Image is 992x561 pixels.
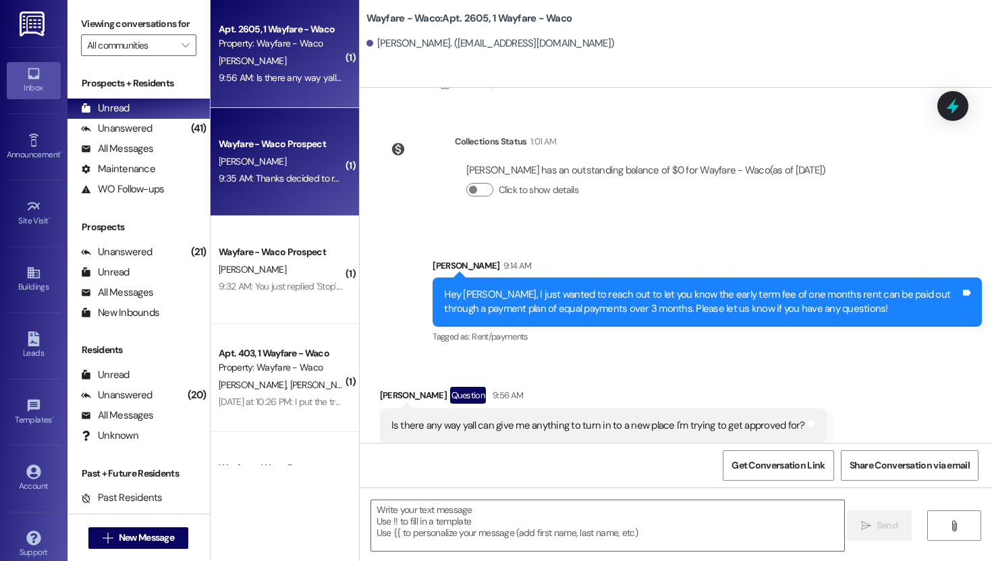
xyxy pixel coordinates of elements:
[119,531,174,545] span: New Message
[219,245,343,259] div: Wayfare - Waco Prospect
[219,72,639,84] div: 9:56 AM: Is there any way yall can give me anything to turn in to a new place I'm trying to get a...
[219,461,343,475] div: Wayfare - Waco Prospect
[81,101,130,115] div: Unread
[81,142,153,156] div: All Messages
[732,458,825,473] span: Get Conversation Link
[60,148,62,157] span: •
[500,259,531,273] div: 9:14 AM
[366,11,572,26] b: Wayfare - Waco: Apt. 2605, 1 Wayfare - Waco
[67,220,210,234] div: Prospects
[391,419,805,433] div: Is there any way yall can give me anything to turn in to a new place I'm trying to get approved for?
[7,62,61,99] a: Inbox
[81,511,172,525] div: Future Residents
[7,327,61,364] a: Leads
[492,78,528,90] span: Amenities
[847,510,912,541] button: Send
[472,78,492,90] span: Trash ,
[188,118,210,139] div: (41)
[219,36,343,51] div: Property: Wayfare - Waco
[219,263,286,275] span: [PERSON_NAME]
[219,137,343,151] div: Wayfare - Waco Prospect
[444,288,960,317] div: Hey [PERSON_NAME], I just wanted to reach out to let you know the early term fee of one months re...
[380,387,827,408] div: [PERSON_NAME]
[499,183,578,197] label: Click to show details
[87,34,175,56] input: All communities
[67,343,210,357] div: Residents
[81,182,164,196] div: WO Follow-ups
[489,388,523,402] div: 9:56 AM
[67,76,210,90] div: Prospects + Residents
[219,360,343,375] div: Property: Wayfare - Waco
[81,306,159,320] div: New Inbounds
[219,396,807,408] div: [DATE] at 10:26 PM: I put the trash in can tied . It was not picked up. Did he come after 9:30. I...
[219,379,290,391] span: [PERSON_NAME]
[7,195,61,232] a: Site Visit •
[184,385,210,406] div: (20)
[455,134,527,149] div: Collections Status
[219,346,343,360] div: Apt. 403, 1 Wayfare - Waco
[7,261,61,298] a: Buildings
[219,172,443,184] div: 9:35 AM: Thanks decided to relocate to [PERSON_NAME]
[81,286,153,300] div: All Messages
[527,134,556,149] div: 1:01 AM
[81,429,138,443] div: Unknown
[182,40,189,51] i: 
[949,520,959,531] i: 
[466,163,826,178] div: [PERSON_NAME] has an outstanding balance of $0 for Wayfare - Waco (as of [DATE])
[81,368,130,382] div: Unread
[7,394,61,431] a: Templates •
[81,122,153,136] div: Unanswered
[877,518,898,533] span: Send
[81,162,155,176] div: Maintenance
[219,280,734,292] div: 9:32 AM: You just replied 'Stop'. Are you sure you want to opt out of this thread? Please reply w...
[841,450,979,481] button: Share Conversation via email
[67,466,210,481] div: Past + Future Residents
[88,527,188,549] button: New Message
[723,450,833,481] button: Get Conversation Link
[219,55,286,67] span: [PERSON_NAME]
[366,36,615,51] div: [PERSON_NAME]. ([EMAIL_ADDRESS][DOMAIN_NAME])
[81,491,163,505] div: Past Residents
[290,379,357,391] span: [PERSON_NAME]
[7,460,61,497] a: Account
[219,155,286,167] span: [PERSON_NAME]
[52,413,54,423] span: •
[188,242,210,263] div: (21)
[861,520,871,531] i: 
[850,458,970,473] span: Share Conversation via email
[81,245,153,259] div: Unanswered
[472,331,528,342] span: Rent/payments
[81,408,153,423] div: All Messages
[219,22,343,36] div: Apt. 2605, 1 Wayfare - Waco
[81,388,153,402] div: Unanswered
[81,14,196,34] label: Viewing conversations for
[49,214,51,223] span: •
[433,327,982,346] div: Tagged as:
[433,259,982,277] div: [PERSON_NAME]
[450,387,486,404] div: Question
[20,11,47,36] img: ResiDesk Logo
[81,265,130,279] div: Unread
[103,533,113,543] i: 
